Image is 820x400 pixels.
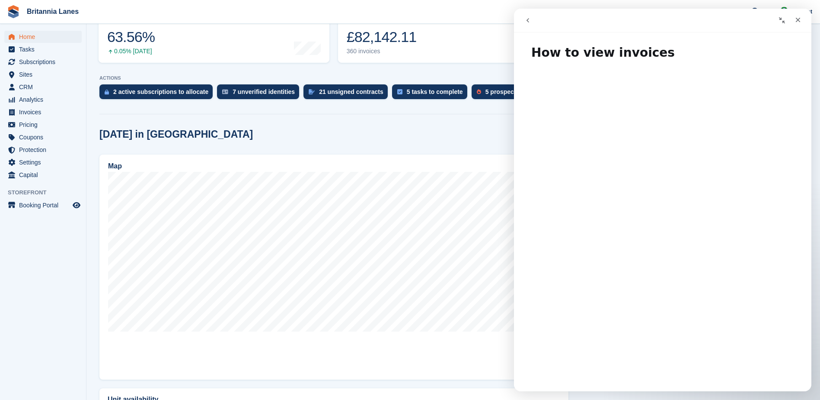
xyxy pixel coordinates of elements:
p: ACTIONS [99,75,807,81]
a: Preview store [71,200,82,210]
span: Invoices [19,106,71,118]
span: Help [760,7,772,16]
a: menu [4,106,82,118]
a: Occupancy 63.56% 0.05% [DATE] [99,8,329,63]
a: 21 unsigned contracts [303,84,392,103]
img: verify_identity-adf6edd0f0f0b5bbfe63781bf79b02c33cf7c696d77639b501bdc392416b5a36.svg [222,89,228,94]
h2: Map [108,162,122,170]
a: menu [4,68,82,81]
a: menu [4,81,82,93]
span: Coupons [19,131,71,143]
iframe: Intercom live chat [514,9,811,391]
a: Britannia Lanes [23,4,82,19]
div: £82,142.11 [347,28,417,46]
a: 7 unverified identities [217,84,303,103]
span: Booking Portal [19,199,71,211]
h2: [DATE] in [GEOGRAPHIC_DATA] [99,129,253,140]
span: Settings [19,156,71,168]
div: 63.56% [107,28,155,46]
a: menu [4,119,82,131]
span: Create [717,7,734,16]
img: active_subscription_to_allocate_icon-d502201f5373d7db506a760aba3b589e785aa758c864c3986d89f69b8ff3... [105,89,109,95]
img: stora-icon-8386f47178a22dfd0bd8f6a31ec36ba5ce8667c1dd55bd0f319d3a0aa187defe.svg [7,5,20,18]
a: 5 prospects to review [472,84,556,103]
a: menu [4,131,82,143]
a: Map [99,155,568,380]
span: Account [790,7,812,16]
div: 7 unverified identities [233,88,295,95]
div: 21 unsigned contracts [319,88,383,95]
span: Subscriptions [19,56,71,68]
span: Tasks [19,43,71,55]
span: Analytics [19,94,71,106]
img: contract_signature_icon-13c848040528278c33f63329250d36e43548de30e8caae1d1a13099fd9432cc5.svg [309,89,315,94]
div: 5 tasks to complete [407,88,463,95]
a: menu [4,94,82,106]
div: 5 prospects to review [485,88,547,95]
div: 0.05% [DATE] [107,48,155,55]
a: menu [4,169,82,181]
div: 360 invoices [347,48,417,55]
a: menu [4,144,82,156]
a: menu [4,31,82,43]
span: Capital [19,169,71,181]
div: 2 active subscriptions to allocate [113,88,208,95]
img: task-75834270c22a3079a89374b754ae025e5fb1db73e45f91037f5363f120a921f8.svg [397,89,402,94]
a: menu [4,156,82,168]
span: Sites [19,68,71,81]
a: menu [4,56,82,68]
a: 2 active subscriptions to allocate [99,84,217,103]
a: Month-to-date sales £82,142.11 360 invoices [338,8,569,63]
span: Storefront [8,188,86,197]
a: menu [4,43,82,55]
span: Pricing [19,119,71,131]
img: Hayden Fry [780,7,788,16]
span: Home [19,31,71,43]
a: menu [4,199,82,211]
a: 5 tasks to complete [392,84,472,103]
span: CRM [19,81,71,93]
img: prospect-51fa495bee0391a8d652442698ab0144808aea92771e9ea1ae160a38d050c398.svg [477,89,481,94]
span: Protection [19,144,71,156]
